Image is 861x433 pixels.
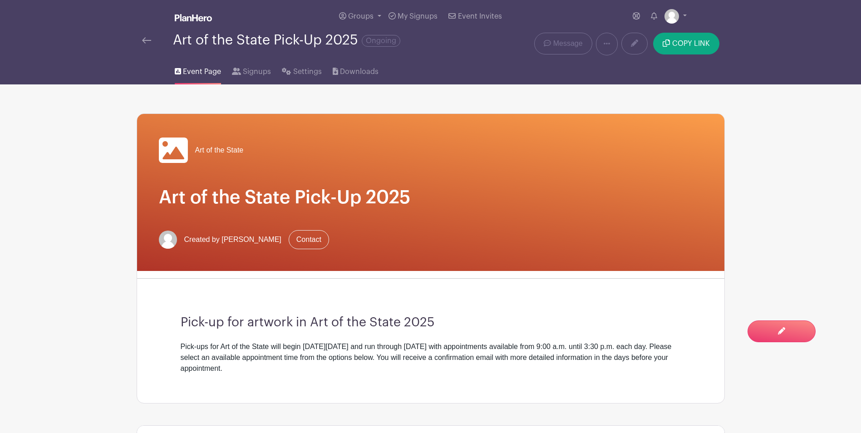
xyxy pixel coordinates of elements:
[293,66,322,77] span: Settings
[282,55,321,84] a: Settings
[664,9,679,24] img: default-ce2991bfa6775e67f084385cd625a349d9dcbb7a52a09fb2fda1e96e2d18dcdb.png
[142,37,151,44] img: back-arrow-29a5d9b10d5bd6ae65dc969a981735edf675c4d7a1fe02e03b50dbd4ba3cdb55.svg
[195,145,244,156] span: Art of the State
[553,38,583,49] span: Message
[333,55,379,84] a: Downloads
[183,66,221,77] span: Event Page
[184,234,281,245] span: Created by [PERSON_NAME]
[159,231,177,249] img: default-ce2991bfa6775e67f084385cd625a349d9dcbb7a52a09fb2fda1e96e2d18dcdb.png
[175,14,212,21] img: logo_white-6c42ec7e38ccf1d336a20a19083b03d10ae64f83f12c07503d8b9e83406b4c7d.svg
[289,230,329,249] a: Contact
[398,13,438,20] span: My Signups
[348,13,374,20] span: Groups
[181,341,681,374] div: Pick-ups for Art of the State will begin [DATE][DATE] and run through [DATE] with appointments av...
[243,66,271,77] span: Signups
[362,35,400,47] span: Ongoing
[173,33,400,48] div: Art of the State Pick-Up 2025
[534,33,592,54] a: Message
[458,13,502,20] span: Event Invites
[175,55,221,84] a: Event Page
[232,55,271,84] a: Signups
[181,315,681,330] h3: Pick-up for artwork in Art of the State 2025
[340,66,379,77] span: Downloads
[672,40,710,47] span: COPY LINK
[653,33,719,54] button: COPY LINK
[159,187,703,208] h1: Art of the State Pick-Up 2025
